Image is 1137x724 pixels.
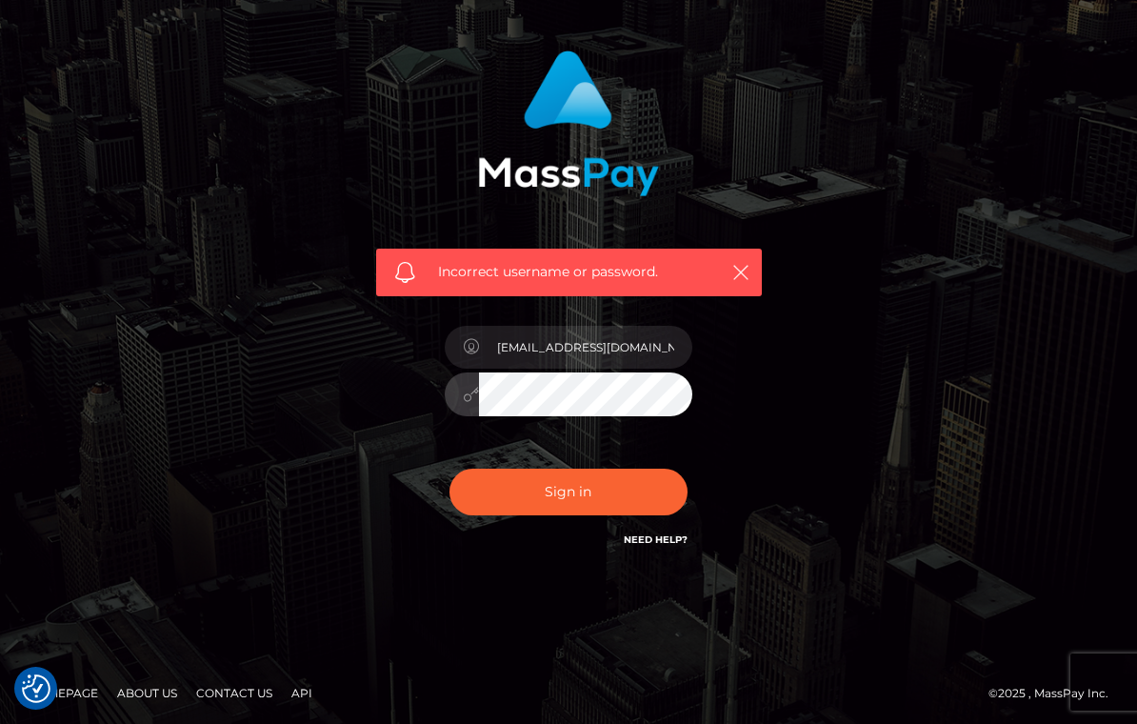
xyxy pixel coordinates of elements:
[479,326,692,369] input: Username...
[478,50,659,196] img: MassPay Login
[189,678,280,708] a: Contact Us
[988,683,1123,704] div: © 2025 , MassPay Inc.
[624,533,688,546] a: Need Help?
[110,678,185,708] a: About Us
[22,674,50,703] button: Consent Preferences
[22,674,50,703] img: Revisit consent button
[438,262,709,282] span: Incorrect username or password.
[449,469,688,515] button: Sign in
[284,678,320,708] a: API
[21,678,106,708] a: Homepage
